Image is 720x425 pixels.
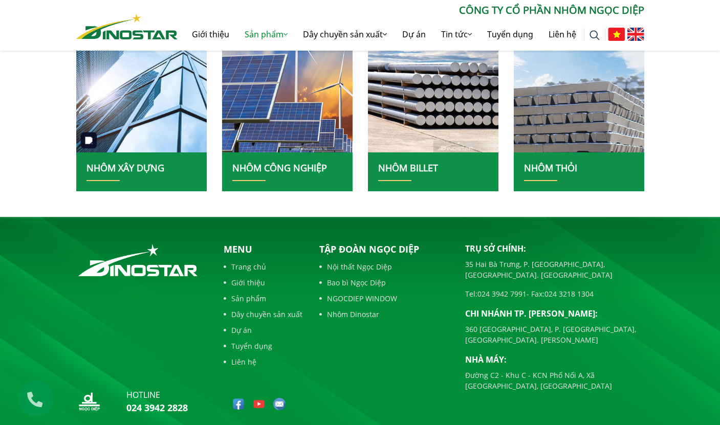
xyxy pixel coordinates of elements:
p: 360 [GEOGRAPHIC_DATA], P. [GEOGRAPHIC_DATA], [GEOGRAPHIC_DATA]. [PERSON_NAME] [465,324,644,345]
img: logo_nd_footer [76,389,102,414]
a: Liên hệ [224,356,302,367]
a: 024 3218 1304 [544,289,594,299]
p: Trụ sở chính: [465,242,644,255]
a: Dây chuyền sản xuất [295,18,395,51]
a: Tin tức [433,18,479,51]
a: Bao bì Ngọc Diệp [319,277,450,288]
a: Sản phẩm [224,293,302,304]
img: Tiếng Việt [608,28,625,41]
p: Tel: - Fax: [465,288,644,299]
p: Nhà máy: [465,353,644,366]
a: Dự án [224,325,302,335]
p: Chi nhánh TP. [PERSON_NAME]: [465,307,644,320]
a: Dự án [395,18,433,51]
a: Giới thiệu [224,277,302,288]
a: 024 3942 7991 [477,289,527,299]
a: NHÔM CÔNG NGHIỆP [232,162,327,174]
p: 35 Hai Bà Trưng, P. [GEOGRAPHIC_DATA], [GEOGRAPHIC_DATA]. [GEOGRAPHIC_DATA] [465,259,644,280]
a: Trang chủ [224,261,302,272]
a: NHÔM BILLET [378,162,438,174]
p: CÔNG TY CỔ PHẦN NHÔM NGỌC DIỆP [178,3,644,18]
a: Nhôm Dinostar [319,309,450,320]
a: Sản phẩm [237,18,295,51]
a: Nhôm thỏi [524,162,577,174]
img: logo_footer [76,242,200,278]
p: Đường C2 - Khu C - KCN Phố Nối A, Xã [GEOGRAPHIC_DATA], [GEOGRAPHIC_DATA] [465,370,644,391]
p: hotline [126,389,188,401]
a: Nội thất Ngọc Diệp [319,261,450,272]
a: NGOCDIEP WINDOW [319,293,450,304]
p: Menu [224,242,302,256]
a: Dây chuyền sản xuất [224,309,302,320]
a: Nhôm xây dựng [86,162,164,174]
a: Giới thiệu [184,18,237,51]
p: Tập đoàn Ngọc Diệp [319,242,450,256]
img: search [590,30,600,40]
a: Liên hệ [541,18,584,51]
img: English [627,28,644,41]
img: Nhôm Dinostar [76,14,178,39]
a: Tuyển dụng [224,341,302,351]
a: Tuyển dụng [479,18,541,51]
a: 024 3942 2828 [126,401,188,414]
